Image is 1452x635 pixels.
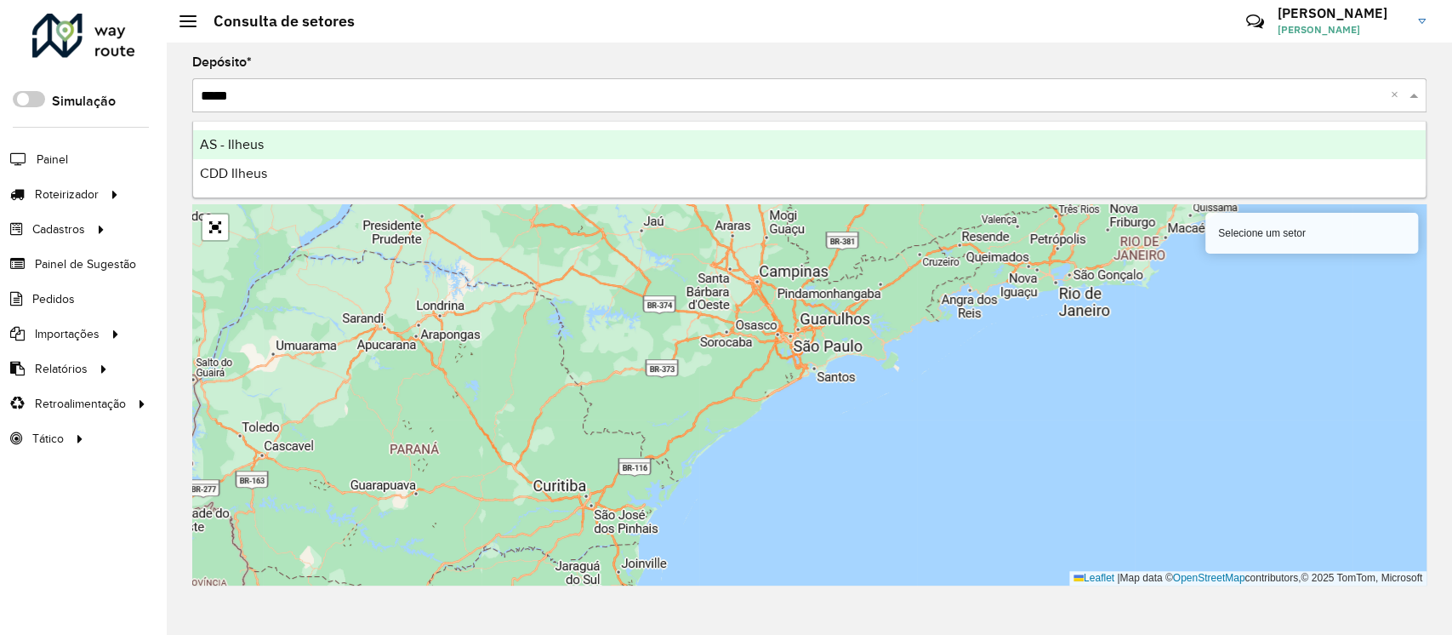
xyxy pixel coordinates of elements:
[202,215,228,240] a: Abrir mapa em tela cheia
[1237,3,1273,40] a: Contato Rápido
[32,290,75,308] span: Pedidos
[1073,572,1114,584] a: Leaflet
[200,137,264,152] span: AS - Ilheus
[35,255,136,273] span: Painel de Sugestão
[1205,213,1418,254] div: Selecione um setor
[1117,572,1119,584] span: |
[35,186,99,203] span: Roteirizador
[35,325,100,343] span: Importações
[1278,22,1405,37] span: [PERSON_NAME]
[32,430,64,448] span: Tático
[1391,85,1405,106] span: Clear all
[192,52,252,72] label: Depósito
[52,91,116,112] label: Simulação
[192,121,1426,198] ng-dropdown-panel: Options list
[1173,572,1245,584] a: OpenStreetMap
[35,360,88,378] span: Relatórios
[35,395,126,413] span: Retroalimentação
[37,151,68,169] span: Painel
[200,166,267,180] span: CDD Ilheus
[1069,571,1426,586] div: Map data © contributors,© 2025 TomTom, Microsoft
[196,12,355,31] h2: Consulta de setores
[1278,5,1405,21] h3: [PERSON_NAME]
[32,220,85,238] span: Cadastros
